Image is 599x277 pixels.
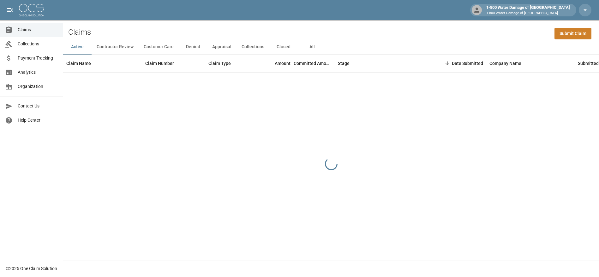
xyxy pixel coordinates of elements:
div: Company Name [489,55,521,72]
span: Payment Tracking [18,55,58,61]
button: Appraisal [207,39,237,55]
div: Claim Name [63,55,142,72]
div: Stage [335,55,429,72]
div: Claim Number [142,55,205,72]
div: Stage [338,55,350,72]
button: All [298,39,326,55]
span: Organization [18,83,58,90]
div: Amount [275,55,291,72]
div: 1-800 Water Damage of [GEOGRAPHIC_DATA] [484,4,572,16]
div: Date Submitted [452,55,483,72]
button: Active [63,39,92,55]
div: Amount [253,55,294,72]
button: Contractor Review [92,39,139,55]
div: Company Name [486,55,575,72]
button: Closed [269,39,298,55]
div: Claim Type [208,55,231,72]
span: Claims [18,26,58,33]
button: Collections [237,39,269,55]
span: Analytics [18,69,58,76]
div: Committed Amount [294,55,332,72]
button: Customer Care [139,39,179,55]
div: Claim Type [205,55,253,72]
span: Help Center [18,117,58,124]
div: dynamic tabs [63,39,599,55]
div: Claim Name [66,55,91,72]
button: open drawer [4,4,16,16]
button: Sort [443,59,452,68]
div: Claim Number [145,55,174,72]
p: 1-800 Water Damage of [GEOGRAPHIC_DATA] [486,11,570,16]
div: Committed Amount [294,55,335,72]
a: Submit Claim [554,28,591,39]
span: Contact Us [18,103,58,109]
h2: Claims [68,28,91,37]
span: Collections [18,41,58,47]
div: Date Submitted [429,55,486,72]
img: ocs-logo-white-transparent.png [19,4,44,16]
button: Denied [179,39,207,55]
div: © 2025 One Claim Solution [6,265,57,272]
